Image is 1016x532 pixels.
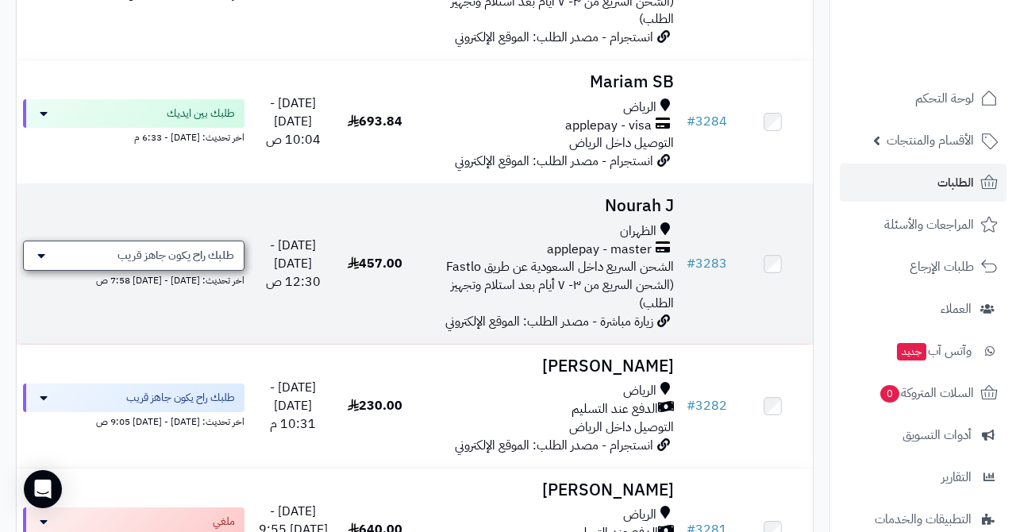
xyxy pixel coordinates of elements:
a: #3282 [687,396,727,415]
span: الظهران [620,222,656,241]
h3: [PERSON_NAME] [421,481,674,499]
a: التقارير [840,458,1006,496]
span: [DATE] - [DATE] 10:04 ص [266,94,321,149]
span: الرياض [623,98,656,117]
div: اخر تحديث: [DATE] - 6:33 م [23,128,244,145]
a: المراجعات والأسئلة [840,206,1006,244]
span: الأقسام والمنتجات [887,129,974,152]
h3: Nourah J [421,197,674,215]
span: جديد [897,343,926,360]
span: لوحة التحكم [915,87,974,110]
span: الرياض [623,382,656,400]
a: طلبات الإرجاع [840,248,1006,286]
span: الشحن السريع داخل السعودية عن طريق Fastlo (الشحن السريع من ٣- ٧ أيام بعد استلام وتجهيز الطلب) [446,257,674,313]
div: اخر تحديث: [DATE] - [DATE] 7:58 ص [23,271,244,287]
span: # [687,396,695,415]
span: السلات المتروكة [879,382,974,404]
span: طلبك بين ايديك [167,106,235,121]
img: logo-2.png [908,44,1001,78]
span: # [687,254,695,273]
span: الطلبات [937,172,974,194]
span: العملاء [941,298,972,320]
a: لوحة التحكم [840,79,1006,118]
a: #3283 [687,254,727,273]
span: [DATE] - [DATE] 12:30 ص [266,236,321,291]
span: applepay - master [547,241,652,259]
span: التوصيل داخل الرياض [569,418,674,437]
span: طلبك راح يكون جاهز قريب [126,390,235,406]
span: انستجرام - مصدر الطلب: الموقع الإلكتروني [455,152,653,171]
span: وآتس آب [895,340,972,362]
a: #3284 [687,112,727,131]
span: طلبك راح يكون جاهز قريب [117,248,234,264]
a: العملاء [840,290,1006,328]
a: أدوات التسويق [840,416,1006,454]
span: طلبات الإرجاع [910,256,974,278]
span: 693.84 [348,112,402,131]
span: التقارير [941,466,972,488]
span: ملغي [213,514,235,530]
span: 230.00 [348,396,402,415]
span: انستجرام - مصدر الطلب: الموقع الإلكتروني [455,28,653,47]
a: الطلبات [840,164,1006,202]
div: Open Intercom Messenger [24,470,62,508]
span: applepay - visa [565,117,652,135]
span: الرياض [623,506,656,524]
h3: Mariam SB [421,73,674,91]
a: وآتس آبجديد [840,332,1006,370]
span: 0 [880,385,899,403]
h3: [PERSON_NAME] [421,357,674,376]
span: المراجعات والأسئلة [884,214,974,236]
span: التطبيقات والخدمات [875,508,972,530]
span: الدفع عند التسليم [571,400,658,418]
span: أدوات التسويق [902,424,972,446]
span: التوصيل داخل الرياض [569,133,674,152]
div: اخر تحديث: [DATE] - [DATE] 9:05 ص [23,412,244,429]
span: # [687,112,695,131]
span: 457.00 [348,254,402,273]
a: السلات المتروكة0 [840,374,1006,412]
span: انستجرام - مصدر الطلب: الموقع الإلكتروني [455,436,653,455]
span: زيارة مباشرة - مصدر الطلب: الموقع الإلكتروني [445,312,653,331]
span: [DATE] - [DATE] 10:31 م [270,378,316,434]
